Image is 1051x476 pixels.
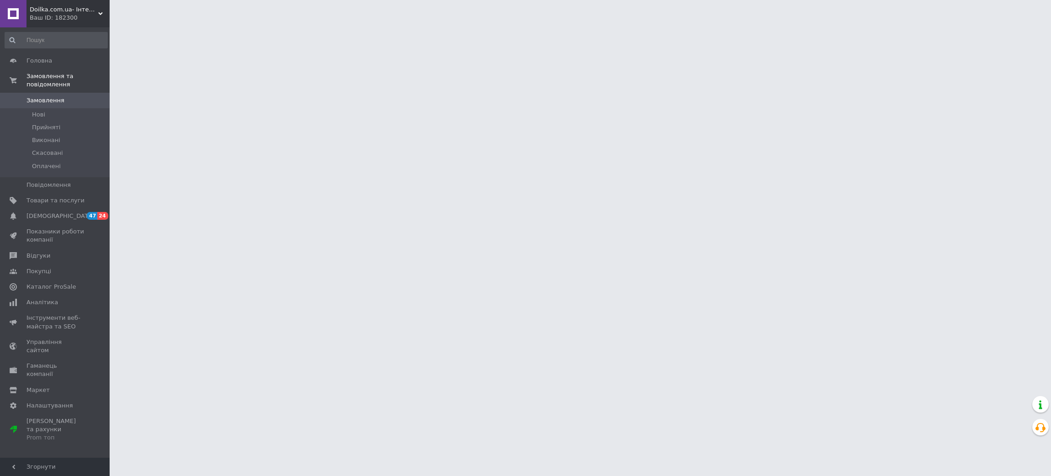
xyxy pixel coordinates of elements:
input: Пошук [5,32,108,48]
span: Налаштування [26,402,73,410]
span: Оплачені [32,162,61,170]
span: Головна [26,57,52,65]
span: Аналітика [26,298,58,307]
span: Каталог ProSale [26,283,76,291]
span: [PERSON_NAME] та рахунки [26,417,85,442]
span: Виконані [32,136,60,144]
span: 47 [87,212,97,220]
span: Управління сайтом [26,338,85,354]
span: Товари та послуги [26,196,85,205]
span: Інструменти веб-майстра та SEO [26,314,85,330]
span: Маркет [26,386,50,394]
span: Покупці [26,267,51,275]
span: Прийняті [32,123,60,132]
span: Повідомлення [26,181,71,189]
span: 24 [97,212,108,220]
span: Скасовані [32,149,63,157]
div: Prom топ [26,434,85,442]
span: Нові [32,111,45,119]
span: Відгуки [26,252,50,260]
span: [DEMOGRAPHIC_DATA] [26,212,94,220]
span: Замовлення та повідомлення [26,72,110,89]
span: Замовлення [26,96,64,105]
span: Doilka.com.ua- Інтернет магазин товарів для сільського господарства [30,5,98,14]
span: Гаманець компанії [26,362,85,378]
div: Ваш ID: 182300 [30,14,110,22]
span: Показники роботи компанії [26,227,85,244]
